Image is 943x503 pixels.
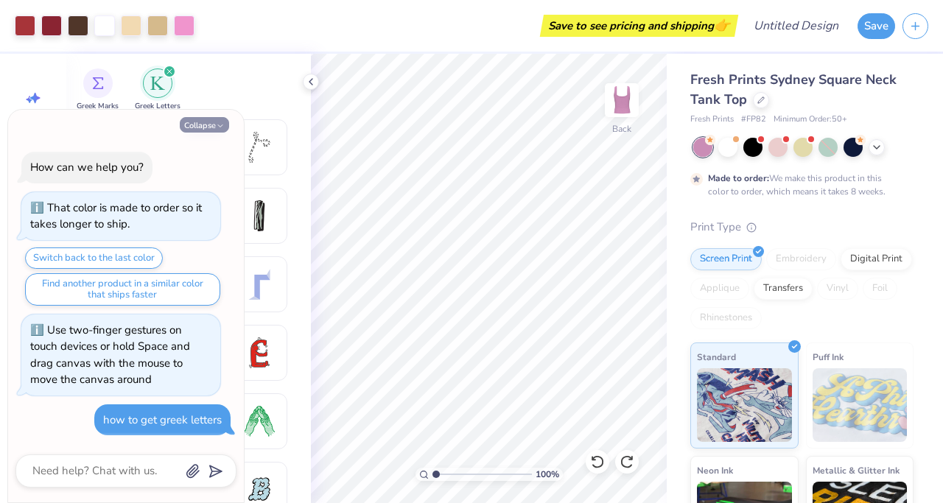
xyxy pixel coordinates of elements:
button: Switch back to the last color [25,247,163,269]
div: Save to see pricing and shipping [544,15,735,37]
div: Transfers [754,278,813,300]
img: Greek Letters Image [150,76,165,91]
button: Save [858,13,895,39]
span: Puff Ink [813,349,844,365]
button: Collapse [180,117,229,133]
div: Print Type [690,219,914,236]
span: Minimum Order: 50 + [774,113,847,126]
span: Fresh Prints Sydney Square Neck Tank Top [690,71,897,108]
input: Untitled Design [742,11,850,41]
span: Neon Ink [697,462,733,478]
div: Back [612,122,631,136]
div: Digital Print [841,248,912,270]
div: Applique [690,278,749,300]
span: 👉 [714,16,730,34]
div: Screen Print [690,248,762,270]
img: Standard [697,368,792,442]
div: how to get greek letters [103,412,222,427]
span: # FP82 [741,113,766,126]
div: Use two-finger gestures on touch devices or hold Space and drag canvas with the mouse to move the... [30,323,190,387]
div: Vinyl [817,278,858,300]
div: We make this product in this color to order, which means it takes 8 weeks. [708,172,889,198]
span: Fresh Prints [690,113,734,126]
span: Greek Marks [77,101,119,112]
span: Metallic & Glitter Ink [813,462,900,478]
img: Back [607,85,637,115]
span: Image AI [16,109,51,121]
div: filter for Greek Marks [77,68,119,112]
button: filter button [135,68,180,112]
img: Puff Ink [813,368,908,442]
img: Greek Marks Image [92,77,104,89]
span: 100 % [536,468,559,481]
button: filter button [77,68,119,112]
div: That color is made to order so it takes longer to ship. [30,200,202,232]
span: Greek Letters [135,101,180,112]
div: Embroidery [766,248,836,270]
button: Find another product in a similar color that ships faster [25,273,220,306]
div: How can we help you? [30,160,144,175]
div: Rhinestones [690,307,762,329]
strong: Made to order: [708,172,769,184]
div: Foil [863,278,897,300]
div: filter for Greek Letters [135,68,180,112]
span: Standard [697,349,736,365]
